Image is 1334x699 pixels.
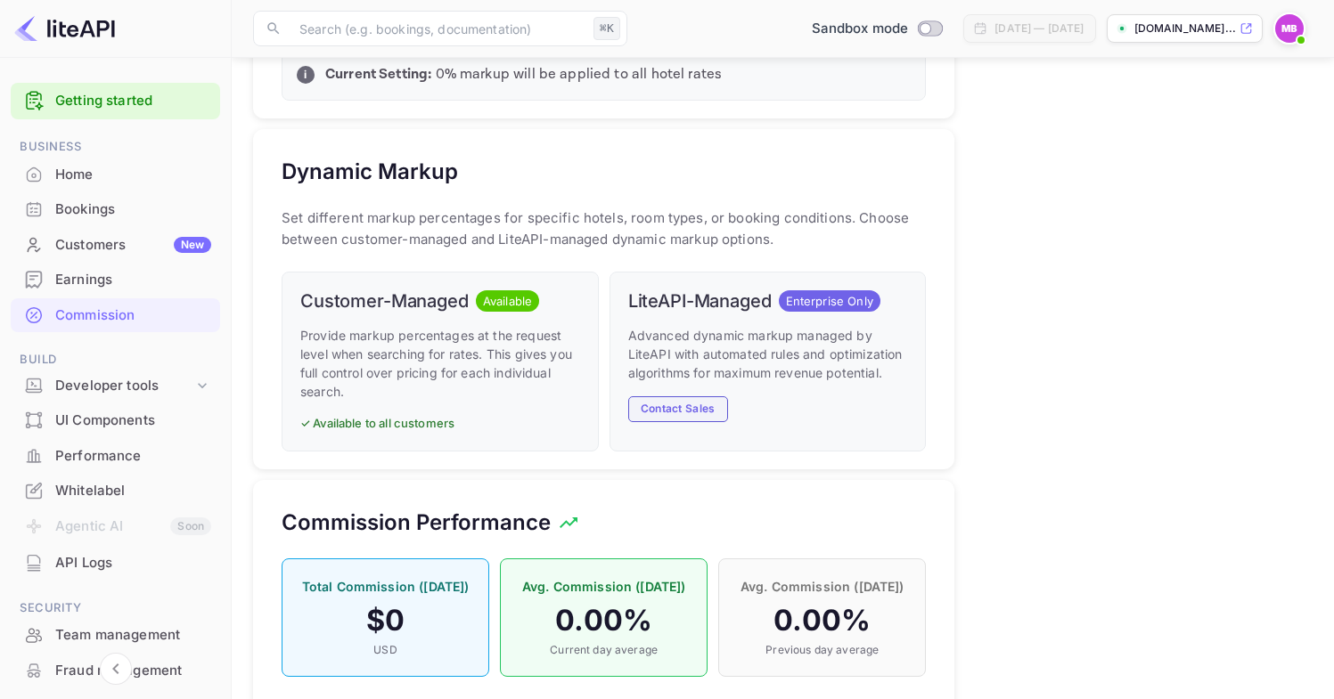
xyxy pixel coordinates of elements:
[11,618,220,653] div: Team management
[805,19,950,39] div: Switch to Production mode
[300,603,471,638] h4: $ 0
[779,293,880,311] span: Enterprise Only
[55,235,211,256] div: Customers
[519,603,689,638] h4: 0.00 %
[55,376,193,396] div: Developer tools
[11,228,220,261] a: CustomersNew
[282,207,926,250] p: Set different markup percentages for specific hotels, room types, or booking conditions. Choose b...
[300,642,471,658] p: USD
[55,661,211,681] div: Fraud management
[11,439,220,474] div: Performance
[11,474,220,507] a: Whitelabel
[737,577,907,596] p: Avg. Commission ([DATE])
[11,298,220,331] a: Commission
[300,326,580,401] p: Provide markup percentages at the request level when searching for rates. This gives you full con...
[1275,14,1304,43] img: Mehdi Baitach
[628,396,728,422] button: Contact Sales
[14,14,115,43] img: LiteAPI logo
[11,263,220,296] a: Earnings
[11,83,220,119] div: Getting started
[174,237,211,253] div: New
[11,228,220,263] div: CustomersNew
[994,20,1084,37] div: [DATE] — [DATE]
[55,410,211,431] div: UI Components
[55,446,211,467] div: Performance
[11,546,220,581] div: API Logs
[11,350,220,370] span: Build
[737,603,907,638] h4: 0.00 %
[282,508,551,537] h5: Commission Performance
[11,654,220,687] a: Fraud management
[304,67,307,83] p: i
[11,370,220,402] div: Developer tools
[519,577,689,596] p: Avg. Commission ([DATE])
[11,598,220,618] span: Security
[11,403,220,436] a: UI Components
[11,474,220,508] div: Whitelabel
[11,158,220,191] a: Home
[11,298,220,333] div: Commission
[300,577,471,596] p: Total Commission ([DATE])
[325,64,911,85] p: 0 % markup will be applied to all hotel rates
[593,17,620,40] div: ⌘K
[55,199,211,220] div: Bookings
[11,137,220,157] span: Business
[476,293,539,311] span: Available
[325,65,431,84] strong: Current Setting:
[300,415,580,433] p: ✓ Available to all customers
[737,642,907,658] p: Previous day average
[282,158,458,186] h5: Dynamic Markup
[300,290,469,312] h6: Customer-Managed
[55,625,211,646] div: Team management
[11,654,220,688] div: Fraud management
[11,263,220,297] div: Earnings
[1134,20,1236,37] p: [DOMAIN_NAME]...
[100,653,132,685] button: Collapse navigation
[55,305,211,326] div: Commission
[55,553,211,573] div: API Logs
[55,165,211,185] div: Home
[628,326,908,382] p: Advanced dynamic markup managed by LiteAPI with automated rules and optimization algorithms for m...
[55,270,211,290] div: Earnings
[11,618,220,651] a: Team management
[289,11,586,46] input: Search (e.g. bookings, documentation)
[812,19,909,39] span: Sandbox mode
[11,403,220,438] div: UI Components
[11,192,220,227] div: Bookings
[11,439,220,472] a: Performance
[55,481,211,501] div: Whitelabel
[55,91,211,111] a: Getting started
[11,192,220,225] a: Bookings
[519,642,689,658] p: Current day average
[11,546,220,579] a: API Logs
[11,158,220,192] div: Home
[628,290,772,312] h6: LiteAPI-Managed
